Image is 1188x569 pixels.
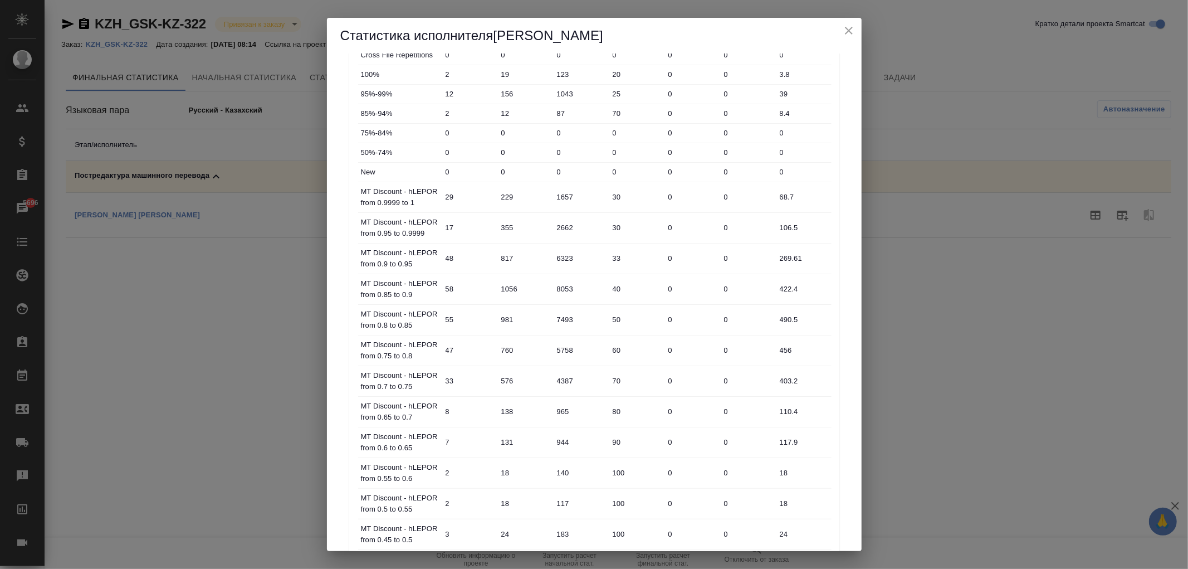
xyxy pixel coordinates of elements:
input: ✎ Введи что-нибудь [776,342,832,358]
input: ✎ Введи что-нибудь [776,220,832,236]
input: ✎ Введи что-нибудь [553,373,609,389]
p: MT Discount - hLEPOR from 0.95 to 0.9999 [361,217,439,239]
input: ✎ Введи что-нибудь [664,373,720,389]
input: ✎ Введи что-нибудь [442,164,497,180]
input: ✎ Введи что-нибудь [720,66,776,82]
button: close [840,22,857,39]
input: ✎ Введи что-нибудь [442,342,497,358]
input: ✎ Введи что-нибудь [553,125,609,141]
input: ✎ Введи что-нибудь [776,281,832,297]
input: ✎ Введи что-нибудь [776,66,832,82]
input: ✎ Введи что-нибудь [720,342,776,358]
input: ✎ Введи что-нибудь [609,281,664,297]
input: ✎ Введи что-нибудь [497,312,553,328]
input: ✎ Введи что-нибудь [776,312,832,328]
input: ✎ Введи что-нибудь [776,373,832,389]
input: ✎ Введи что-нибудь [720,281,776,297]
input: ✎ Введи что-нибудь [664,189,720,205]
input: ✎ Введи что-нибудь [497,495,553,512]
input: ✎ Введи что-нибудь [442,312,497,328]
p: 100% [361,69,439,80]
input: ✎ Введи что-нибудь [664,66,720,82]
input: ✎ Введи что-нибудь [442,125,497,141]
input: ✎ Введи что-нибудь [664,164,720,180]
input: ✎ Введи что-нибудь [553,403,609,420]
input: ✎ Введи что-нибудь [497,189,553,205]
input: ✎ Введи что-нибудь [553,495,609,512]
input: ✎ Введи что-нибудь [442,189,497,205]
input: ✎ Введи что-нибудь [609,373,664,389]
input: ✎ Введи что-нибудь [609,342,664,358]
input: ✎ Введи что-нибудь [442,434,497,450]
input: ✎ Введи что-нибудь [720,495,776,512]
input: ✎ Введи что-нибудь [442,281,497,297]
input: ✎ Введи что-нибудь [553,164,609,180]
input: ✎ Введи что-нибудь [720,403,776,420]
input: ✎ Введи что-нибудь [776,250,832,266]
input: ✎ Введи что-нибудь [609,434,664,450]
input: ✎ Введи что-нибудь [720,373,776,389]
input: ✎ Введи что-нибудь [553,47,609,63]
input: ✎ Введи что-нибудь [497,281,553,297]
input: ✎ Введи что-нибудь [497,526,553,542]
input: ✎ Введи что-нибудь [664,312,720,328]
input: ✎ Введи что-нибудь [553,189,609,205]
input: ✎ Введи что-нибудь [442,66,497,82]
input: ✎ Введи что-нибудь [720,434,776,450]
p: MT Discount - hLEPOR from 0.6 to 0.65 [361,431,439,454]
input: ✎ Введи что-нибудь [776,125,832,141]
input: ✎ Введи что-нибудь [609,189,664,205]
input: ✎ Введи что-нибудь [664,342,720,358]
input: ✎ Введи что-нибудь [664,47,720,63]
input: ✎ Введи что-нибудь [720,86,776,102]
p: MT Discount - hLEPOR from 0.9 to 0.95 [361,247,439,270]
input: ✎ Введи что-нибудь [553,465,609,481]
input: ✎ Введи что-нибудь [497,47,553,63]
input: ✎ Введи что-нибудь [497,66,553,82]
input: ✎ Введи что-нибудь [776,105,832,121]
input: ✎ Введи что-нибудь [776,144,832,161]
p: 85%-94% [361,108,439,119]
input: ✎ Введи что-нибудь [609,250,664,266]
input: ✎ Введи что-нибудь [664,495,720,512]
input: ✎ Введи что-нибудь [664,220,720,236]
input: ✎ Введи что-нибудь [553,312,609,328]
input: ✎ Введи что-нибудь [720,125,776,141]
input: ✎ Введи что-нибудь [776,403,832,420]
input: ✎ Введи что-нибудь [442,47,497,63]
p: MT Discount - hLEPOR from 0.45 to 0.5 [361,523,439,546]
p: New [361,167,439,178]
input: ✎ Введи что-нибудь [553,144,609,161]
input: ✎ Введи что-нибудь [664,465,720,481]
input: ✎ Введи что-нибудь [553,434,609,450]
input: ✎ Введи что-нибудь [553,66,609,82]
input: ✎ Введи что-нибудь [609,125,664,141]
p: 50%-74% [361,147,439,158]
input: ✎ Введи что-нибудь [720,465,776,481]
input: ✎ Введи что-нибудь [442,403,497,420]
p: MT Discount - hLEPOR from 0.8 to 0.85 [361,309,439,331]
input: ✎ Введи что-нибудь [442,526,497,542]
input: ✎ Введи что-нибудь [664,144,720,161]
input: ✎ Введи что-нибудь [553,220,609,236]
input: ✎ Введи что-нибудь [720,250,776,266]
p: MT Discount - hLEPOR from 0.65 to 0.7 [361,401,439,423]
input: ✎ Введи что-нибудь [553,105,609,121]
input: ✎ Введи что-нибудь [609,144,664,161]
input: ✎ Введи что-нибудь [497,250,553,266]
input: ✎ Введи что-нибудь [609,105,664,121]
input: ✎ Введи что-нибудь [442,495,497,512]
input: ✎ Введи что-нибудь [720,189,776,205]
input: ✎ Введи что-нибудь [776,434,832,450]
input: ✎ Введи что-нибудь [609,403,664,420]
input: ✎ Введи что-нибудь [497,465,553,481]
input: ✎ Введи что-нибудь [609,86,664,102]
input: ✎ Введи что-нибудь [497,105,553,121]
input: ✎ Введи что-нибудь [776,86,832,102]
input: ✎ Введи что-нибудь [720,526,776,542]
h5: Статистика исполнителя [PERSON_NAME] [340,27,848,45]
input: ✎ Введи что-нибудь [664,434,720,450]
p: MT Discount - hLEPOR from 0.9999 to 1 [361,186,439,208]
input: ✎ Введи что-нибудь [553,342,609,358]
input: ✎ Введи что-нибудь [664,250,720,266]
